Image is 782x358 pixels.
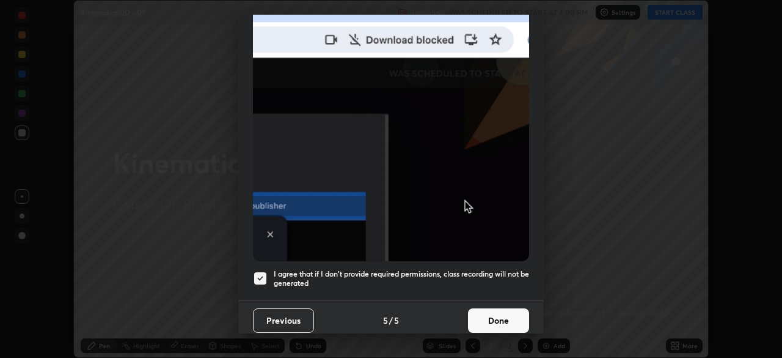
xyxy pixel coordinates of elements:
[253,308,314,333] button: Previous
[394,314,399,327] h4: 5
[383,314,388,327] h4: 5
[468,308,529,333] button: Done
[389,314,393,327] h4: /
[274,269,529,288] h5: I agree that if I don't provide required permissions, class recording will not be generated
